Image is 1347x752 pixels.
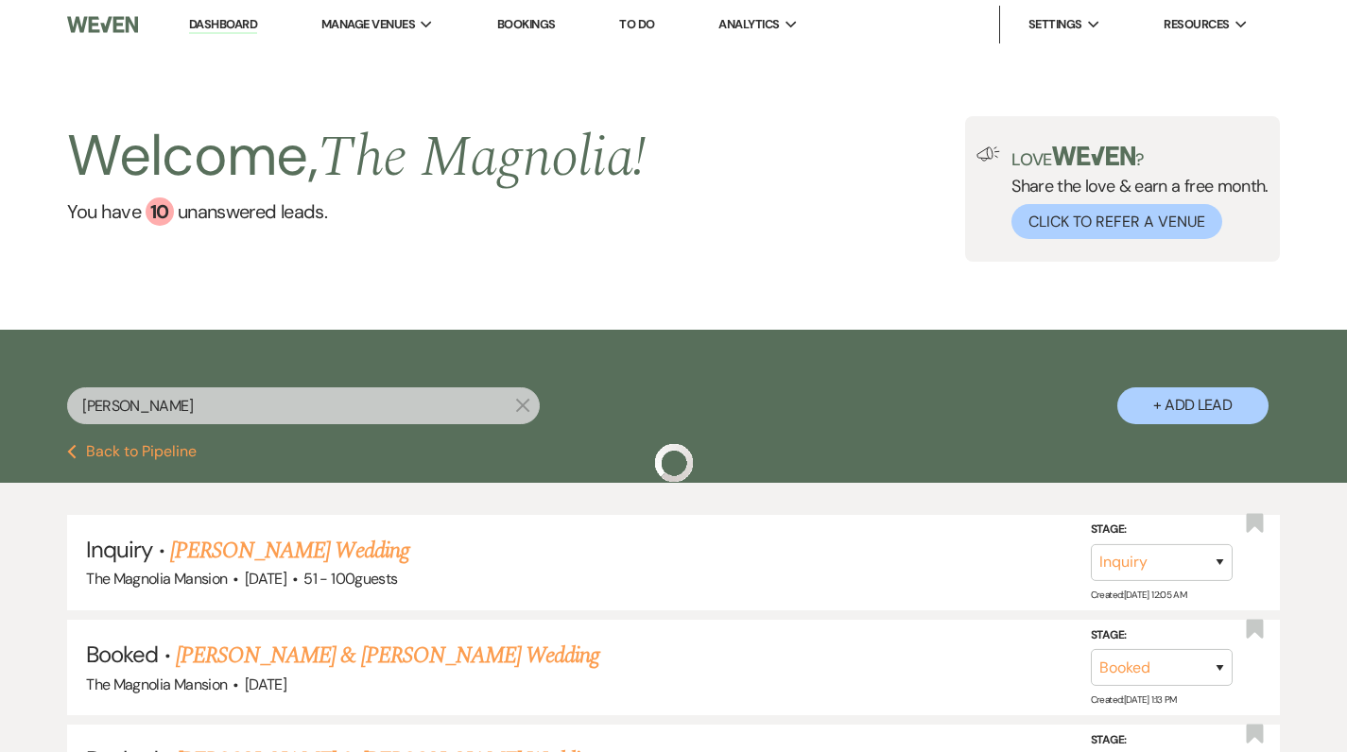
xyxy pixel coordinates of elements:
[67,444,197,459] button: Back to Pipeline
[176,639,599,673] a: [PERSON_NAME] & [PERSON_NAME] Wedding
[1091,624,1233,645] label: Stage:
[86,675,227,694] span: The Magnolia Mansion
[1091,589,1186,601] span: Created: [DATE] 12:05 AM
[1011,204,1222,239] button: Click to Refer a Venue
[1091,520,1233,540] label: Stage:
[1000,146,1269,239] div: Share the love & earn a free month.
[170,534,409,568] a: [PERSON_NAME] Wedding
[655,444,693,482] img: loading spinner
[189,16,257,34] a: Dashboard
[245,675,286,694] span: [DATE]
[321,15,415,34] span: Manage Venues
[86,535,152,564] span: Inquiry
[976,146,1000,162] img: loud-speaker-illustration.svg
[303,569,397,589] span: 51 - 100 guests
[86,640,158,669] span: Booked
[1011,146,1269,168] p: Love ?
[1052,146,1136,165] img: weven-logo-green.svg
[67,387,540,424] input: Search by name, event date, email address or phone number
[146,197,174,226] div: 10
[619,16,654,32] a: To Do
[1117,387,1269,424] button: + Add Lead
[318,114,647,201] span: The Magnolia !
[1028,15,1082,34] span: Settings
[1091,693,1177,706] span: Created: [DATE] 1:13 PM
[67,5,138,44] img: Weven Logo
[1091,730,1233,751] label: Stage:
[67,197,647,226] a: You have 10 unanswered leads.
[1164,15,1229,34] span: Resources
[67,116,647,197] h2: Welcome,
[497,16,556,32] a: Bookings
[718,15,779,34] span: Analytics
[245,569,286,589] span: [DATE]
[86,569,227,589] span: The Magnolia Mansion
